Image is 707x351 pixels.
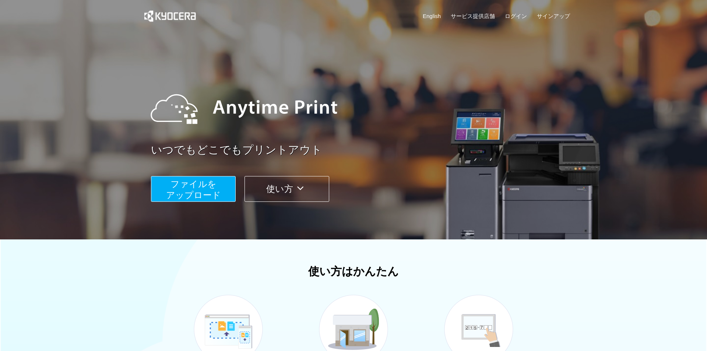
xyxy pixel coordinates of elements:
[505,12,527,20] a: ログイン
[166,179,221,200] span: ファイルを ​​アップロード
[423,12,441,20] a: English
[245,176,329,202] button: 使い方
[451,12,495,20] a: サービス提供店舗
[537,12,570,20] a: サインアップ
[151,176,236,202] button: ファイルを​​アップロード
[151,142,574,158] a: いつでもどこでもプリントアウト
